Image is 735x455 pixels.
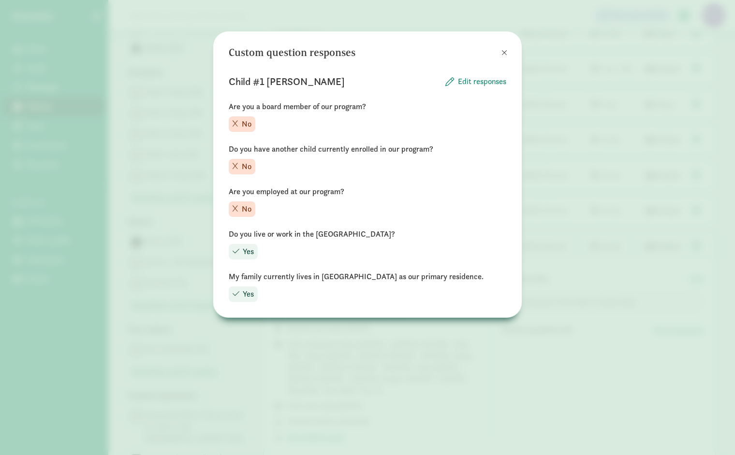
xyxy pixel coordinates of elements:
[229,286,258,302] div: Yes
[229,244,258,259] div: Yes
[229,159,255,174] div: No
[229,271,506,283] p: My family currently lives in [GEOGRAPHIC_DATA] as our primary residence.
[229,228,506,240] p: Do you live or work in the [GEOGRAPHIC_DATA]?
[229,101,506,113] p: Are you a board member of our program?
[229,201,255,217] div: No
[229,143,506,155] p: Do you have another child currently enrolled in our program?
[229,186,506,198] p: Are you employed at our program?
[687,409,735,455] iframe: Chat Widget
[445,76,506,87] button: Edit responses
[229,47,355,58] h3: Custom question responses
[229,116,255,132] div: No
[229,74,345,89] p: Child #1 [PERSON_NAME]
[458,76,506,87] span: Edit responses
